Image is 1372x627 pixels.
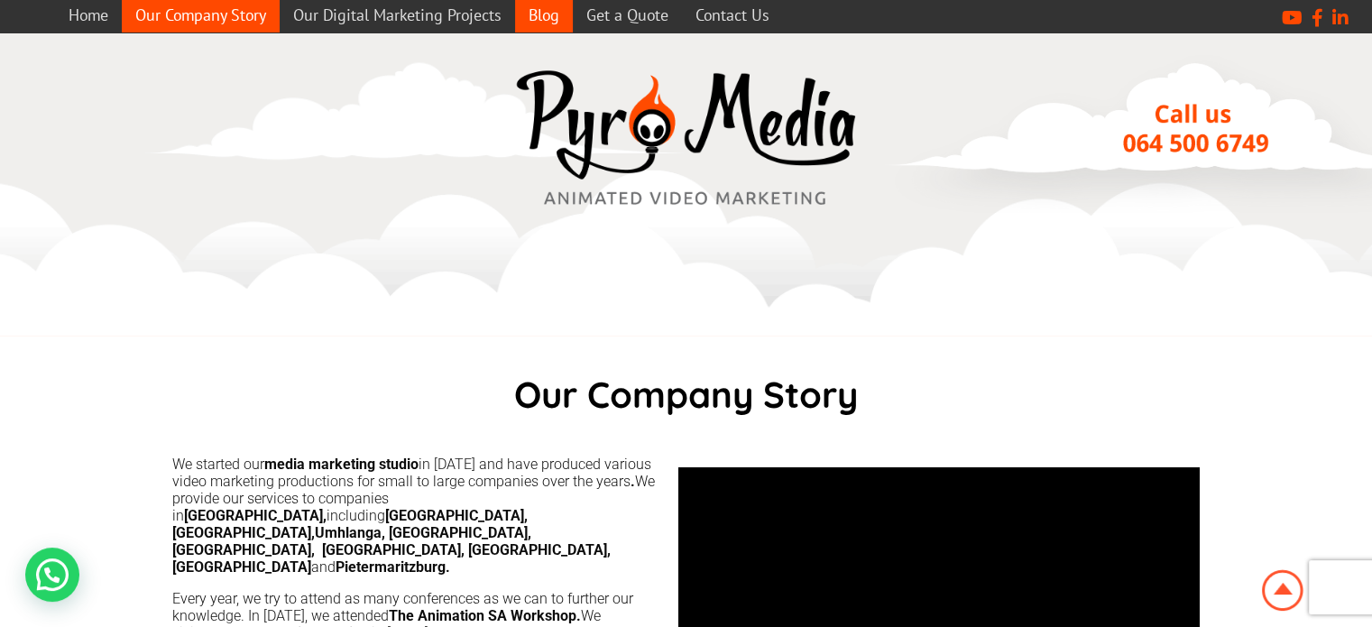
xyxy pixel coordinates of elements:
[506,60,867,217] img: video marketing media company westville durban logo
[184,507,327,524] strong: [GEOGRAPHIC_DATA],
[172,456,661,576] p: We started our in [DATE] and have produced various video marketing productions for small to large...
[264,456,419,473] strong: media marketing studio
[506,60,867,220] a: video marketing media company westville durban logo
[1258,567,1307,614] img: Animation Studio South Africa
[631,473,635,490] strong: .
[336,558,450,576] strong: Pietermaritzburg.
[389,607,581,624] strong: The Animation SA Workshop.
[172,507,528,541] b: [GEOGRAPHIC_DATA], [GEOGRAPHIC_DATA],
[172,524,611,576] strong: Umhlanga, [GEOGRAPHIC_DATA], [GEOGRAPHIC_DATA], [GEOGRAPHIC_DATA], [GEOGRAPHIC_DATA], [GEOGRAPHIC...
